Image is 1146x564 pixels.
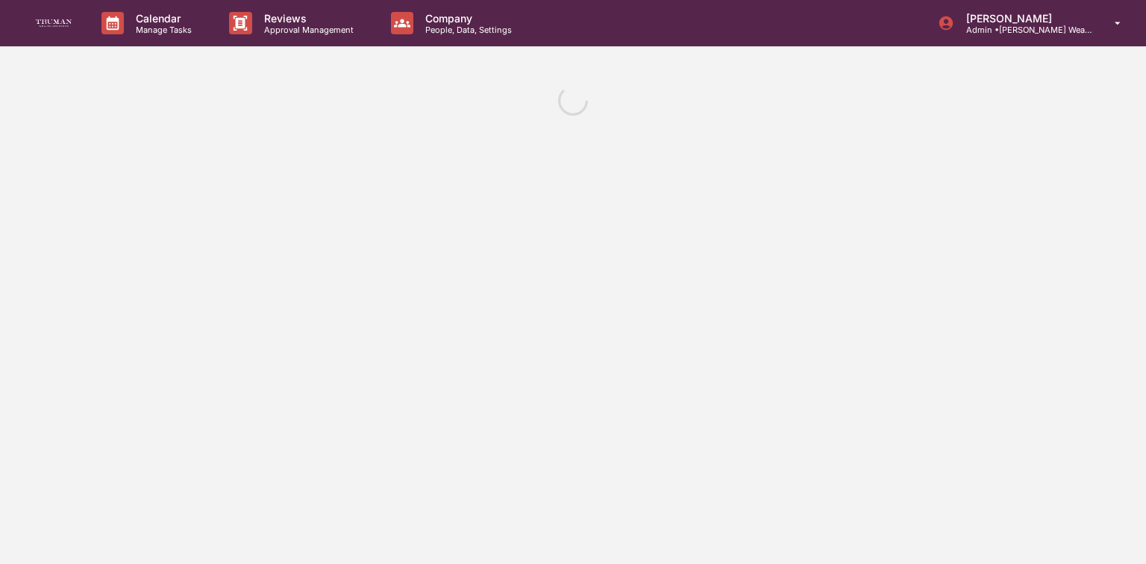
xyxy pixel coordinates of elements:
[124,12,199,25] p: Calendar
[413,12,519,25] p: Company
[413,25,519,35] p: People, Data, Settings
[252,25,361,35] p: Approval Management
[36,19,72,28] img: logo
[252,12,361,25] p: Reviews
[954,12,1093,25] p: [PERSON_NAME]
[954,25,1093,35] p: Admin • [PERSON_NAME] Wealth
[124,25,199,35] p: Manage Tasks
